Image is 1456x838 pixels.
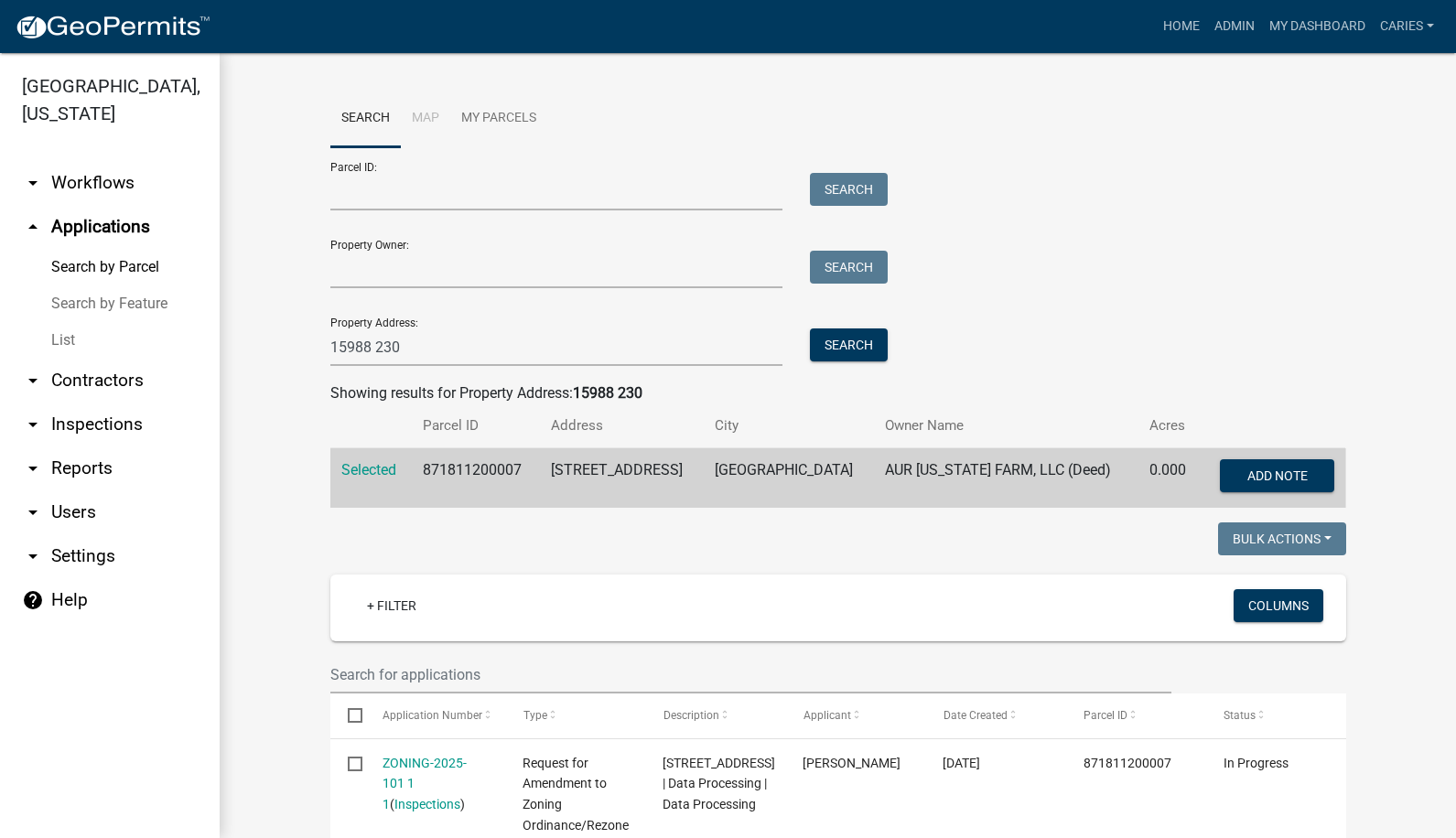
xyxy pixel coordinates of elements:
[352,589,431,622] a: + Filter
[394,797,460,811] a: Inspections
[22,414,44,435] i: arrow_drop_down
[540,404,704,447] th: Address
[704,404,874,447] th: City
[1084,756,1171,770] span: 871811200007
[1205,693,1345,737] datatable-header-cell: Status
[925,693,1065,737] datatable-header-cell: Date Created
[785,693,925,737] datatable-header-cell: Applicant
[330,382,1346,404] div: Showing results for Property Address:
[450,90,547,148] a: My Parcels
[383,753,488,815] div: ( )
[810,328,888,361] button: Search
[1234,589,1323,622] button: Columns
[810,173,888,206] button: Search
[1218,522,1346,555] button: Bulk Actions
[22,457,44,479] i: arrow_drop_down
[1262,9,1373,44] a: My Dashboard
[1224,756,1289,770] span: In Progress
[943,709,1007,722] span: Date Created
[645,693,785,737] datatable-header-cell: Description
[803,756,901,770] span: JOHNPAUL BARIC
[1138,404,1201,447] th: Acres
[663,756,775,812] span: 15988 230TH ST | Data Processing | Data Processing
[412,404,540,447] th: Parcel ID
[1156,9,1207,44] a: Home
[874,404,1138,447] th: Owner Name
[663,709,718,722] span: Description
[1207,9,1262,44] a: Admin
[330,693,365,737] datatable-header-cell: Select
[22,501,44,523] i: arrow_drop_down
[540,448,704,509] td: [STREET_ADDRESS]
[874,448,1138,509] td: AUR [US_STATE] FARM, LLC (Deed)
[505,693,645,737] datatable-header-cell: Type
[365,693,505,737] datatable-header-cell: Application Number
[803,709,850,722] span: Applicant
[1373,9,1441,44] a: CarieS
[330,656,1172,693] input: Search for applications
[943,756,980,770] span: 05/22/2025
[1065,693,1205,737] datatable-header-cell: Parcel ID
[22,370,44,392] i: arrow_drop_down
[341,461,396,478] a: Selected
[573,384,642,402] strong: 15988 230
[1247,468,1308,483] span: Add Note
[383,709,482,722] span: Application Number
[1084,709,1127,722] span: Parcel ID
[1138,448,1201,509] td: 0.000
[22,589,44,611] i: help
[412,448,540,509] td: 871811200007
[330,90,401,148] a: Search
[810,251,888,284] button: Search
[704,448,874,509] td: [GEOGRAPHIC_DATA]
[22,216,44,238] i: arrow_drop_up
[22,172,44,194] i: arrow_drop_down
[523,756,629,833] span: Request for Amendment to Zoning Ordinance/Rezone
[523,709,546,722] span: Type
[383,756,467,812] a: ZONING-2025-101 1 1
[22,545,44,567] i: arrow_drop_down
[1224,709,1256,722] span: Status
[1220,459,1334,492] button: Add Note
